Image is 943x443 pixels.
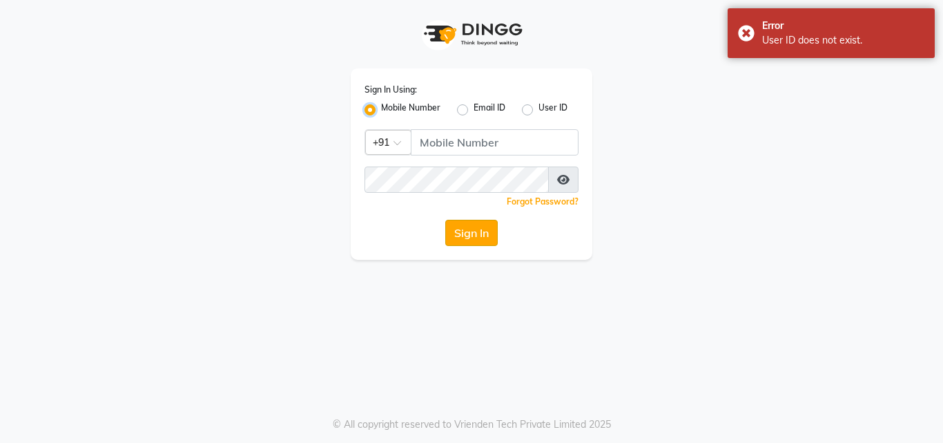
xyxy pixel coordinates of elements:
[762,19,924,33] div: Error
[364,167,549,193] input: Username
[364,84,417,96] label: Sign In Using:
[474,102,505,118] label: Email ID
[416,14,527,55] img: logo1.svg
[381,102,440,118] label: Mobile Number
[762,33,924,48] div: User ID does not exist.
[445,220,498,246] button: Sign In
[411,129,579,155] input: Username
[507,196,579,207] a: Forgot Password?
[538,102,567,118] label: User ID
